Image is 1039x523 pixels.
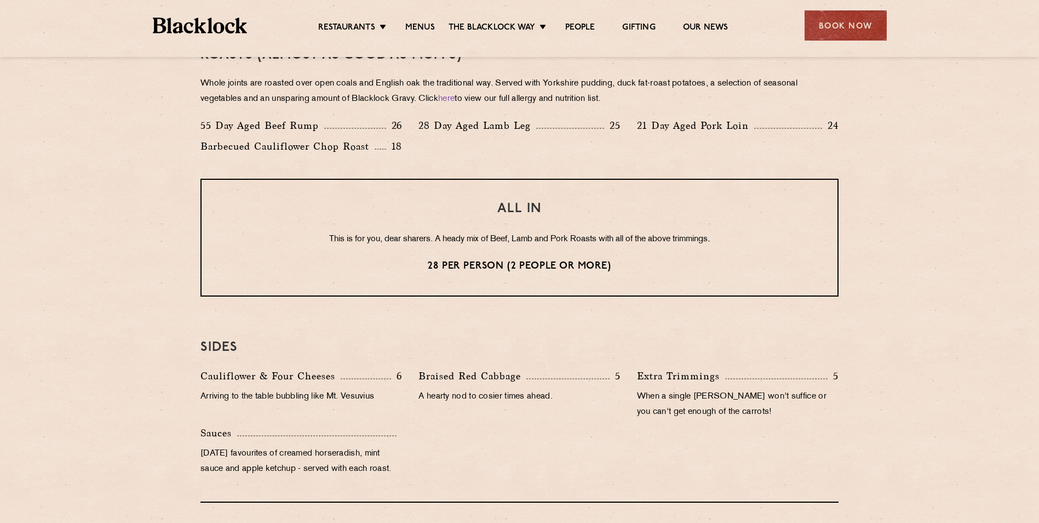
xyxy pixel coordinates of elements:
[622,22,655,35] a: Gifting
[418,389,620,405] p: A hearty nod to cosier times ahead.
[200,340,839,355] h3: SIDES
[200,118,324,133] p: 55 Day Aged Beef Rump
[200,368,341,384] p: Cauliflower & Four Cheeses
[200,139,375,154] p: Barbecued Cauliflower Chop Roast
[386,139,403,154] p: 18
[418,118,536,133] p: 28 Day Aged Lamb Leg
[805,10,887,41] div: Book Now
[637,389,839,420] p: When a single [PERSON_NAME] won't suffice or you can't get enough of the carrots!
[223,232,816,247] p: This is for you, dear sharers. A heady mix of Beef, Lamb and Pork Roasts with all of the above tr...
[386,118,403,133] p: 26
[318,22,375,35] a: Restaurants
[565,22,595,35] a: People
[449,22,535,35] a: The Blacklock Way
[828,369,839,383] p: 5
[200,76,839,107] p: Whole joints are roasted over open coals and English oak the traditional way. Served with Yorkshi...
[637,118,754,133] p: 21 Day Aged Pork Loin
[637,368,725,384] p: Extra Trimmings
[610,369,621,383] p: 5
[683,22,728,35] a: Our News
[200,446,402,477] p: [DATE] favourites of creamed horseradish, mint sauce and apple ketchup - served with each roast.
[200,425,237,441] p: Sauces
[405,22,435,35] a: Menus
[391,369,402,383] p: 6
[822,118,839,133] p: 24
[200,389,402,405] p: Arriving to the table bubbling like Mt. Vesuvius
[438,95,455,103] a: here
[223,259,816,274] p: 28 per person (2 people or more)
[604,118,621,133] p: 25
[223,202,816,216] h3: ALL IN
[153,18,248,33] img: BL_Textured_Logo-footer-cropped.svg
[418,368,526,384] p: Braised Red Cabbage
